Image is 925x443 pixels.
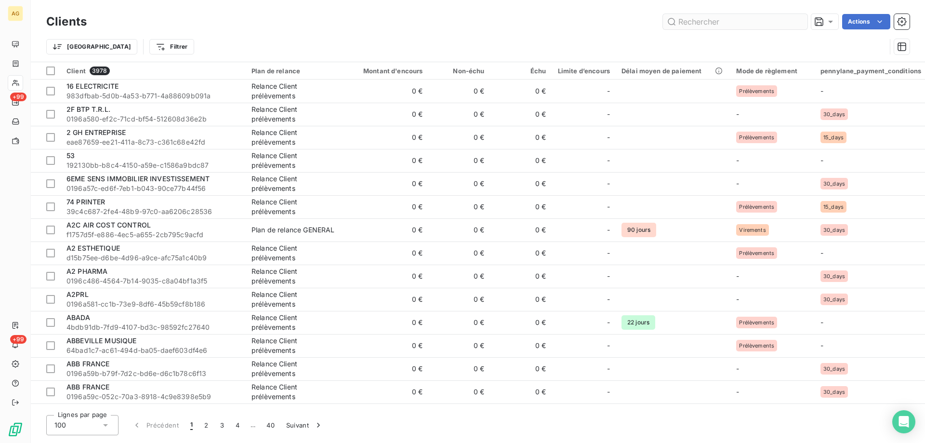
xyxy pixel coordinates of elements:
span: - [607,364,610,374]
span: d15b75ee-d6be-4d96-a9ce-afc75a1c40b9 [66,253,240,263]
div: Relance Client prélèvements [251,128,340,147]
td: 128 € [490,403,552,427]
td: 0 € [490,288,552,311]
span: ABB FRANCE [66,406,110,414]
input: Rechercher [663,14,807,29]
span: 1 [190,420,193,430]
td: 0 € [490,149,552,172]
div: Délai moyen de paiement [621,67,725,75]
div: Non-échu [435,67,485,75]
span: A2 PHARMA [66,267,107,275]
div: Relance Client prélèvements [251,336,340,355]
span: 30_days [823,366,845,372]
div: Relance Client prélèvements [251,197,340,216]
td: 0 € [429,195,490,218]
span: 15_days [823,134,844,140]
span: A2PRL [66,290,89,298]
button: [GEOGRAPHIC_DATA] [46,39,137,54]
td: 0 € [490,103,552,126]
div: Relance Client prélèvements [251,174,340,193]
span: - [607,86,610,96]
td: 0 € [346,195,429,218]
span: 0196a59b-b79f-7d2c-bd6e-d6c1b78c6f13 [66,369,240,378]
span: 39c4c687-2fe4-48b9-97c0-aa6206c28536 [66,207,240,216]
span: Prélèvements [739,343,774,349]
span: - [607,318,610,327]
span: - [820,249,823,257]
span: Prélèvements [739,250,774,256]
td: 0 € [346,103,429,126]
td: 0 € [346,334,429,357]
span: … [245,417,261,433]
span: 30_days [823,273,845,279]
td: 0 € [429,149,490,172]
td: 0 € [346,218,429,242]
span: 2F BTP T.R.L. [66,105,110,113]
td: 0 € [429,311,490,334]
span: - [607,179,610,188]
span: Virements [739,227,766,233]
span: 983dfbab-5d0b-4a53-b771-4a88609b091a [66,91,240,101]
div: AG [8,6,23,21]
span: 30_days [823,227,845,233]
span: - [820,341,823,349]
td: 0 € [429,265,490,288]
span: Prélèvements [739,88,774,94]
td: 0 € [490,126,552,149]
div: Relance Client prélèvements [251,290,340,309]
span: Client [66,67,86,75]
span: 90 jours [621,223,656,237]
button: Précédent [126,415,185,435]
span: ABBEVILLE MUSIQUE [66,336,137,345]
div: Relance Client prélèvements [251,81,340,101]
span: A2 ESTHETIQUE [66,244,120,252]
span: 0196a580-ef2c-71cd-bf54-512608d36e2b [66,114,240,124]
div: Relance Client prélèvements [251,267,340,286]
span: - [607,295,610,304]
span: f1757d5f-e886-4ec5-a655-2cb795c9acfd [66,230,240,240]
div: Relance Client prélèvements [251,151,340,170]
td: 0 € [490,242,552,265]
span: 74 PRINTER [66,198,106,206]
span: - [607,156,610,165]
button: 4 [230,415,245,435]
span: - [607,133,610,142]
td: 0 € [346,288,429,311]
td: 0 € [346,172,429,195]
button: 3 [214,415,230,435]
td: 0 € [429,357,490,380]
span: ABB FRANCE [66,383,110,391]
span: - [736,364,739,373]
span: +99 [10,93,26,101]
span: 53 [66,151,75,160]
span: Prélèvements [739,204,774,210]
span: - [820,318,823,326]
div: Échu [496,67,546,75]
td: 0 € [346,357,429,380]
h3: Clients [46,13,87,30]
span: - [607,109,610,119]
img: Logo LeanPay [8,422,23,437]
span: - [736,110,739,118]
span: - [820,156,823,164]
td: 0 € [490,357,552,380]
td: 0 € [346,80,429,103]
td: 0 € [490,334,552,357]
span: 64bad1c7-ac61-494d-ba05-daef603df4e6 [66,346,240,355]
div: Plan de relance [251,67,340,75]
span: - [607,271,610,281]
span: 30_days [823,111,845,117]
span: - [607,341,610,350]
span: Prélèvements [739,320,774,325]
td: 0 € [429,288,490,311]
td: 0 € [346,265,429,288]
span: 192130bb-b8c4-4150-a59e-c1586a9bdc87 [66,161,240,170]
button: Filtrer [149,39,194,54]
span: - [607,202,610,212]
td: 0 € [429,218,490,242]
span: 0196a59c-052c-70a3-8918-4c9e8398e5b9 [66,392,240,402]
td: 0 € [429,80,490,103]
span: - [607,387,610,397]
span: 3978 [90,67,110,75]
span: 0196a57c-ed6f-7eb1-b043-90ce77b44f56 [66,184,240,193]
